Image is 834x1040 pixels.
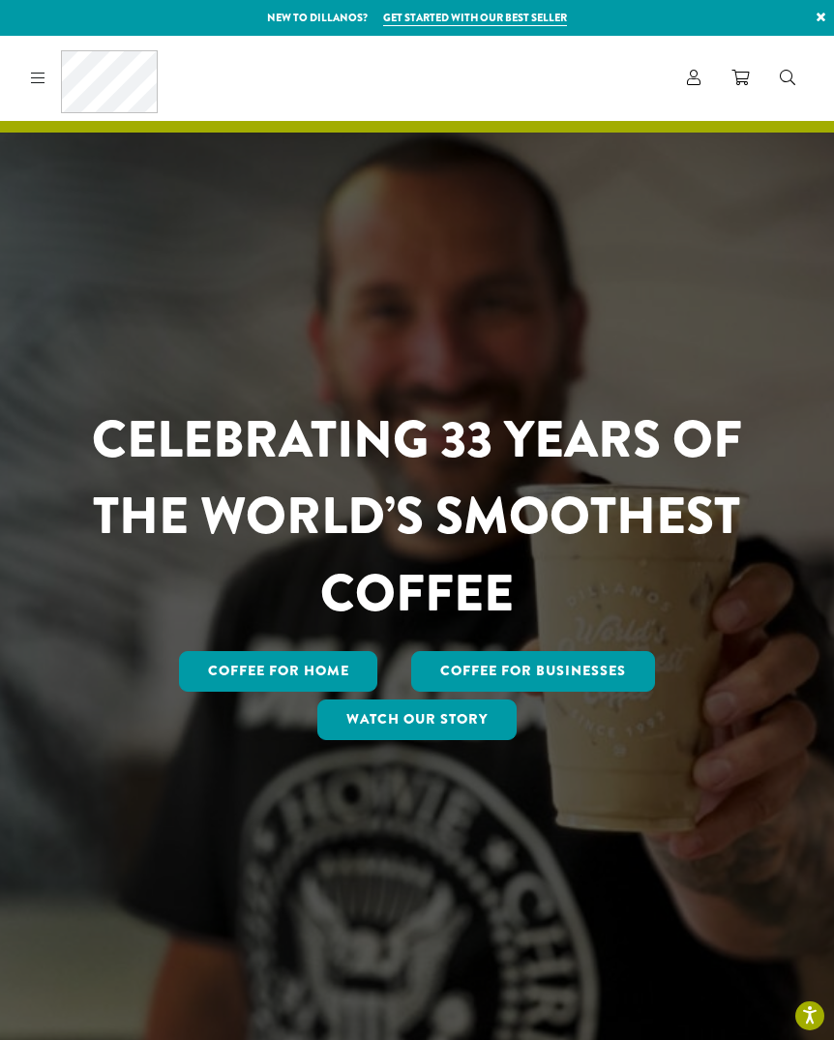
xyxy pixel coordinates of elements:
a: Watch Our Story [317,699,517,740]
h1: CELEBRATING 33 YEARS OF THE WORLD’S SMOOTHEST COFFEE [81,401,752,633]
a: Coffee For Businesses [411,651,655,692]
a: Search [764,62,811,94]
a: Coffee for Home [179,651,378,692]
a: Get started with our best seller [383,10,567,26]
